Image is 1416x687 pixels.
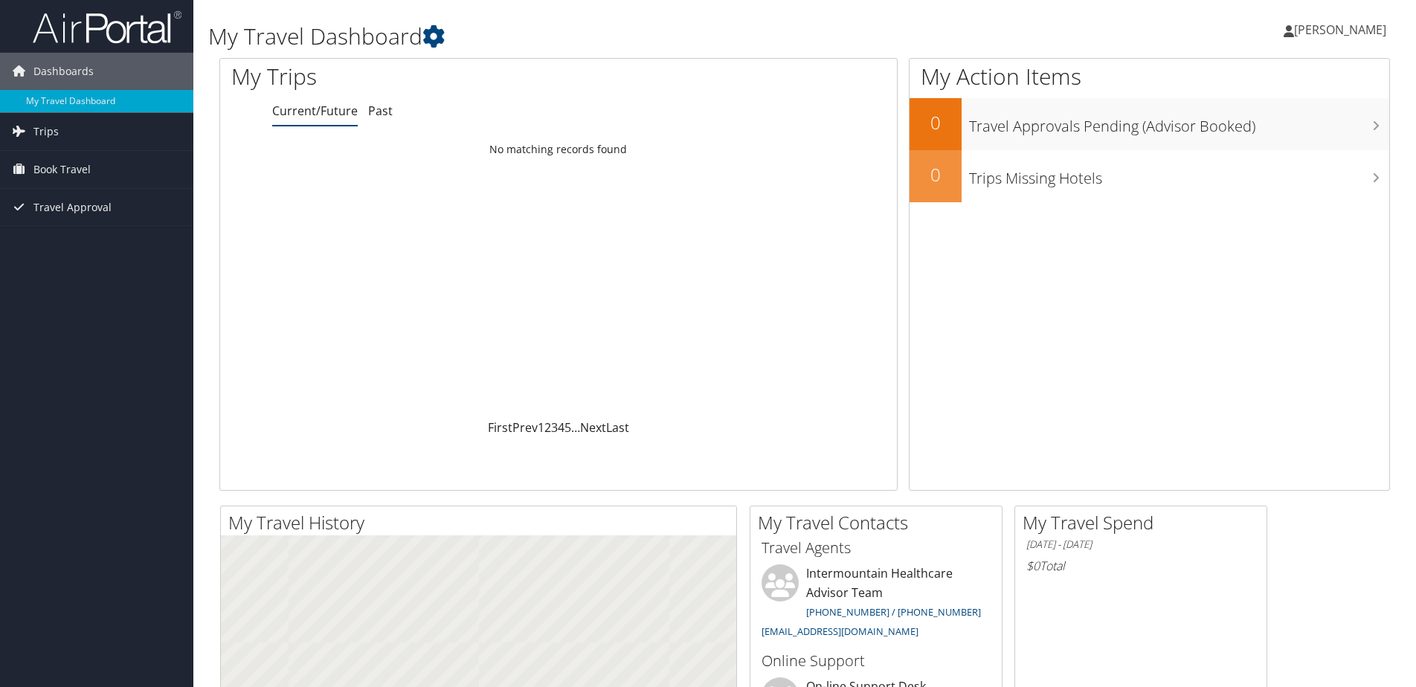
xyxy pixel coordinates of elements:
[33,113,59,150] span: Trips
[1284,7,1401,52] a: [PERSON_NAME]
[558,419,564,436] a: 4
[33,53,94,90] span: Dashboards
[606,419,629,436] a: Last
[33,10,181,45] img: airportal-logo.png
[754,564,998,644] li: Intermountain Healthcare Advisor Team
[33,151,91,188] span: Book Travel
[1026,538,1255,552] h6: [DATE] - [DATE]
[969,109,1389,137] h3: Travel Approvals Pending (Advisor Booked)
[762,651,991,671] h3: Online Support
[1294,22,1386,38] span: [PERSON_NAME]
[571,419,580,436] span: …
[580,419,606,436] a: Next
[488,419,512,436] a: First
[910,162,962,187] h2: 0
[910,61,1389,92] h1: My Action Items
[220,136,897,163] td: No matching records found
[806,605,981,619] a: [PHONE_NUMBER] / [PHONE_NUMBER]
[512,419,538,436] a: Prev
[1026,558,1255,574] h6: Total
[231,61,604,92] h1: My Trips
[368,103,393,119] a: Past
[762,538,991,558] h3: Travel Agents
[564,419,571,436] a: 5
[758,510,1002,535] h2: My Travel Contacts
[910,110,962,135] h2: 0
[33,189,112,226] span: Travel Approval
[969,161,1389,189] h3: Trips Missing Hotels
[538,419,544,436] a: 1
[910,98,1389,150] a: 0Travel Approvals Pending (Advisor Booked)
[1023,510,1267,535] h2: My Travel Spend
[1026,558,1040,574] span: $0
[551,419,558,436] a: 3
[272,103,358,119] a: Current/Future
[762,625,918,638] a: [EMAIL_ADDRESS][DOMAIN_NAME]
[544,419,551,436] a: 2
[228,510,736,535] h2: My Travel History
[910,150,1389,202] a: 0Trips Missing Hotels
[208,21,1003,52] h1: My Travel Dashboard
